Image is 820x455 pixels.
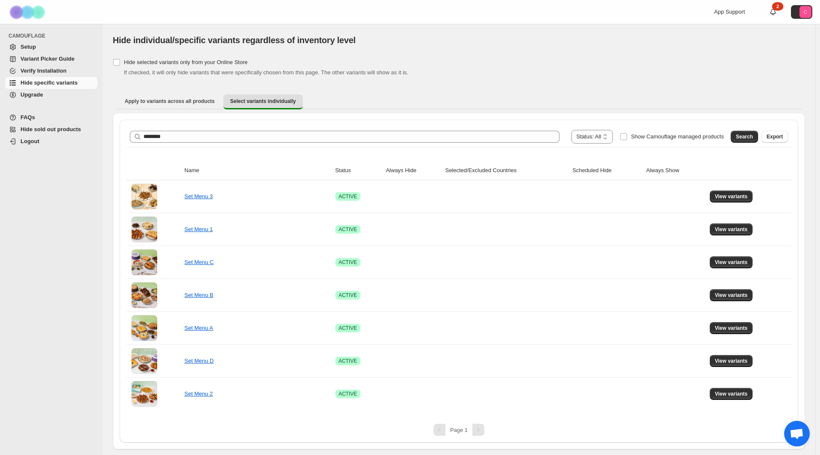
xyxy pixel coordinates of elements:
[113,35,356,45] span: Hide individual/specific variants regardless of inventory level
[710,355,753,367] button: View variants
[125,98,215,105] span: Apply to variants across all products
[184,390,213,397] a: Set Menu 2
[715,358,748,364] span: View variants
[118,94,222,108] button: Apply to variants across all products
[184,292,214,298] a: Set Menu B
[184,226,213,232] a: Set Menu 1
[715,325,748,332] span: View variants
[769,8,777,16] a: 2
[710,289,753,301] button: View variants
[339,226,357,233] span: ACTIVE
[339,390,357,397] span: ACTIVE
[20,138,39,144] span: Logout
[113,113,805,449] div: Select variants individually
[710,322,753,334] button: View variants
[339,358,357,364] span: ACTIVE
[339,325,357,332] span: ACTIVE
[132,348,157,374] img: Set Menu D
[710,388,753,400] button: View variants
[570,161,644,180] th: Scheduled Hide
[736,133,753,140] span: Search
[132,282,157,308] img: Set Menu B
[804,9,807,15] text: C
[715,390,748,397] span: View variants
[731,131,758,143] button: Search
[132,250,157,275] img: Set Menu C
[761,131,788,143] button: Export
[184,325,213,331] a: Set Menu A
[20,79,78,86] span: Hide specific variants
[5,112,97,123] a: FAQs
[339,259,357,266] span: ACTIVE
[184,358,214,364] a: Set Menu D
[5,53,97,65] a: Variant Picker Guide
[715,226,748,233] span: View variants
[184,259,214,265] a: Set Menu C
[7,0,50,24] img: Camouflage
[20,91,43,98] span: Upgrade
[20,68,67,74] span: Verify Installation
[132,217,157,242] img: Set Menu 1
[5,89,97,101] a: Upgrade
[767,133,783,140] span: Export
[20,126,81,132] span: Hide sold out products
[124,69,408,76] span: If checked, it will only hide variants that were specifically chosen from this page. The other va...
[339,292,357,299] span: ACTIVE
[339,193,357,200] span: ACTIVE
[230,98,296,105] span: Select variants individually
[715,292,748,299] span: View variants
[223,94,303,109] button: Select variants individually
[710,223,753,235] button: View variants
[132,184,157,209] img: Set Menu 3
[383,161,442,180] th: Always Hide
[132,381,157,407] img: Set Menu 2
[9,32,98,39] span: CAMOUFLAGE
[182,161,333,180] th: Name
[124,59,248,65] span: Hide selected variants only from your Online Store
[20,56,74,62] span: Variant Picker Guide
[799,6,811,18] span: Avatar with initials C
[710,191,753,203] button: View variants
[631,133,724,140] span: Show Camouflage managed products
[132,315,157,341] img: Set Menu A
[20,44,36,50] span: Setup
[715,259,748,266] span: View variants
[784,421,810,446] a: Open chat
[126,424,791,436] nav: Pagination
[644,161,707,180] th: Always Show
[5,123,97,135] a: Hide sold out products
[450,427,468,433] span: Page 1
[20,114,35,120] span: FAQs
[715,193,748,200] span: View variants
[791,5,812,19] button: Avatar with initials C
[184,193,213,200] a: Set Menu 3
[714,9,745,15] span: App Support
[5,65,97,77] a: Verify Installation
[772,2,783,11] div: 2
[5,77,97,89] a: Hide specific variants
[5,135,97,147] a: Logout
[5,41,97,53] a: Setup
[710,256,753,268] button: View variants
[442,161,570,180] th: Selected/Excluded Countries
[333,161,384,180] th: Status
